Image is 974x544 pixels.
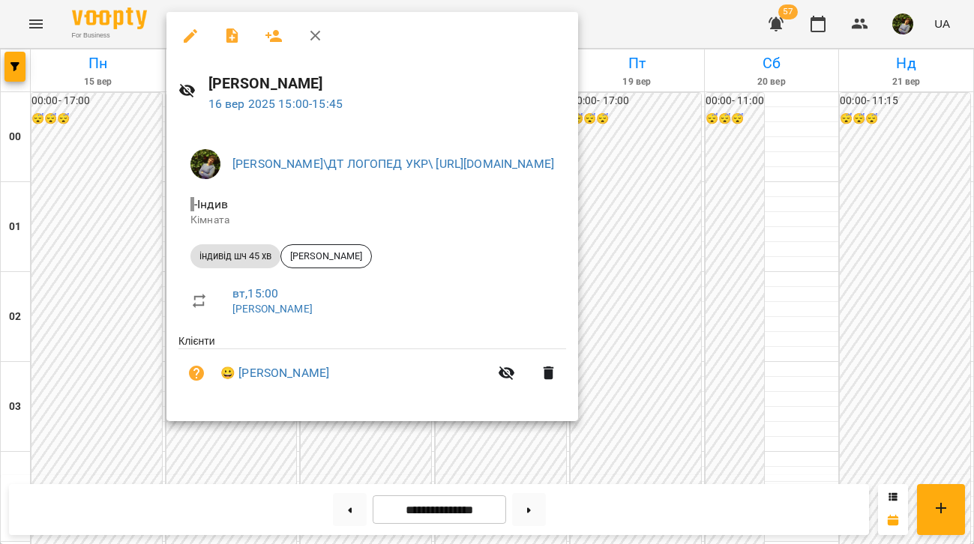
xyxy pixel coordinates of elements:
[232,286,278,300] a: вт , 15:00
[220,364,329,382] a: 😀 [PERSON_NAME]
[208,97,343,111] a: 16 вер 2025 15:00-15:45
[281,250,371,263] span: [PERSON_NAME]
[190,197,231,211] span: - Індив
[232,303,313,315] a: [PERSON_NAME]
[178,355,214,391] button: Візит ще не сплачено. Додати оплату?
[178,333,566,403] ul: Клієнти
[190,250,280,263] span: індивід шч 45 хв
[232,157,554,171] a: [PERSON_NAME]\ДТ ЛОГОПЕД УКР\ [URL][DOMAIN_NAME]
[190,213,554,228] p: Кімната
[208,72,567,95] h6: [PERSON_NAME]
[280,244,372,268] div: [PERSON_NAME]
[190,149,220,179] img: b75e9dd987c236d6cf194ef640b45b7d.jpg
